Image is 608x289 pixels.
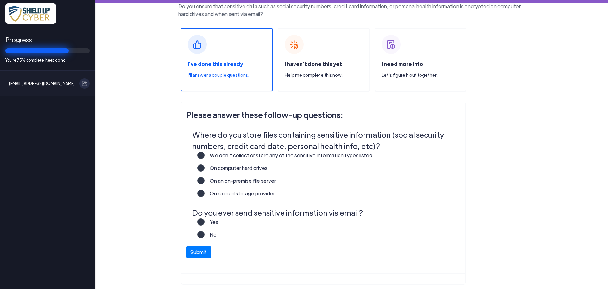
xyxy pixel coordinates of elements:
legend: Do you ever send sensitive information via email? [192,207,457,218]
label: On an on-premise file server [205,177,276,190]
span: I need more info [382,61,423,67]
span: I've done this already [188,61,243,67]
img: shield-up-cannot-complete.svg [382,35,401,54]
img: x7pemu0IxLxkcbZJZdzx2HwkaHwO9aaLS0XkQIJL.png [5,3,56,24]
img: shield-up-not-done.svg [285,35,304,54]
p: Help me complete this now. [285,72,369,78]
h3: Please answer these follow-up questions: [186,107,460,123]
iframe: Chat Widget [503,220,608,289]
label: Yes [205,218,218,231]
button: Log out [79,78,90,89]
p: Do you ensure that sensitive data such as social security numbers, credit card information, or pe... [176,3,527,18]
span: [EMAIL_ADDRESS][DOMAIN_NAME] [9,78,75,89]
img: shield-up-already-done.svg [188,35,207,54]
label: No [205,231,217,244]
span: Progress [5,35,90,44]
label: We don’t collect or store any of the sensitive information types listed [205,152,372,164]
span: You're 75% complete. Keep going! [5,57,90,63]
button: Submit [186,246,211,258]
label: On a cloud storage provider [205,190,275,202]
p: I'll answer a couple questions. [188,72,272,78]
label: On computer hard drives [205,164,268,177]
legend: Where do you store files containing sensitive information (social security numbers, credit card d... [192,129,457,152]
span: I haven't done this yet [285,61,342,67]
p: Let's figure it out together. [382,72,466,78]
img: exit.svg [82,81,87,86]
